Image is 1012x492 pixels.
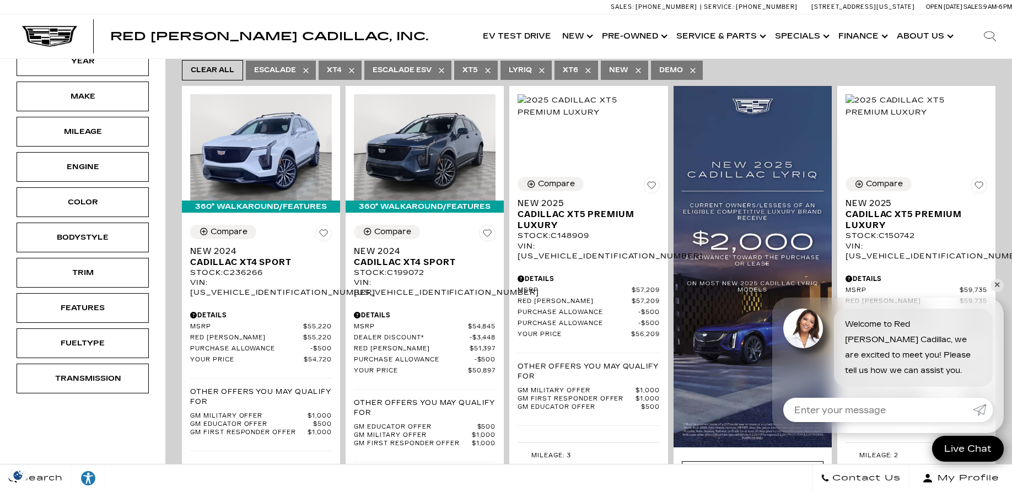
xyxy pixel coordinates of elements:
div: Pricing Details - New 2025 Cadillac XT5 Premium Luxury [846,274,987,284]
a: EV Test Drive [477,14,557,58]
div: Features [55,302,110,314]
span: $500 [313,420,332,429]
div: Pricing Details - New 2024 Cadillac XT4 Sport [354,310,496,320]
span: Sales: [963,3,983,10]
a: GM Military Offer $1,000 [190,412,332,420]
button: Open user profile menu [909,464,1012,492]
span: $1,000 [472,440,496,448]
button: Compare Vehicle [846,177,912,191]
span: 9 AM-6 PM [983,3,1012,10]
span: $57,209 [632,298,660,306]
div: VIN: [US_VEHICLE_IDENTIFICATION_NUMBER] [846,241,987,261]
span: Live Chat [939,442,997,455]
button: Save Vehicle [479,225,496,246]
span: $500 [310,345,332,353]
div: 360° WalkAround/Features [346,201,504,213]
span: Your Price [518,331,631,339]
div: Pricing Details - New 2024 Cadillac XT4 Sport [190,310,332,320]
span: My Profile [933,471,999,486]
span: $51,397 [470,345,496,353]
p: Other Offers You May Qualify For [190,387,332,407]
a: Your Price $56,209 [518,331,659,339]
span: Your Price [190,356,304,364]
a: MSRP $57,209 [518,286,659,295]
a: Specials [769,14,833,58]
div: Trim [55,267,110,279]
span: $54,845 [468,323,496,331]
div: VIN: [US_VEHICLE_IDENTIFICATION_NUMBER] [190,278,332,298]
div: Explore your accessibility options [72,470,105,486]
a: Cadillac Dark Logo with Cadillac White Text [22,26,77,47]
span: GM First Responder Offer [190,429,308,437]
a: Red [PERSON_NAME] $51,397 [354,345,496,353]
span: $1,000 [308,429,332,437]
span: Escalade [254,63,296,77]
div: Stock : C150742 [846,231,987,241]
span: Red [PERSON_NAME] [518,298,631,306]
div: Stock : C199072 [354,268,496,278]
a: Pre-Owned [596,14,671,58]
a: GM First Responder Offer $1,000 [518,395,659,403]
span: [PHONE_NUMBER] [736,3,798,10]
div: BodystyleBodystyle [17,223,149,252]
span: GM Military Offer [518,387,635,395]
span: $57,209 [632,286,660,295]
img: 2025 Cadillac XT5 Premium Luxury [846,94,987,118]
a: GM Military Offer $1,000 [518,387,659,395]
span: Cadillac XT4 Sport [190,257,324,268]
a: Service & Parts [671,14,769,58]
span: Cadillac XT4 Sport [354,257,487,268]
span: GM First Responder Offer [354,440,471,448]
section: Click to Open Cookie Consent Modal [6,469,31,481]
a: GM Military Offer $1,000 [354,431,496,440]
div: Compare [866,179,903,189]
span: Purchase Allowance [190,345,310,353]
div: Schedule Test Drive [682,461,823,491]
span: $50,897 [468,367,496,375]
div: Engine [55,161,110,173]
span: Open [DATE] [926,3,962,10]
span: MSRP [518,286,631,295]
input: Enter your message [783,398,973,422]
img: 2025 Cadillac XT5 Premium Luxury [518,94,659,118]
span: Contact Us [830,471,901,486]
a: Explore your accessibility options [72,464,105,492]
a: Purchase Allowance $500 [354,356,496,364]
span: $500 [638,309,660,317]
div: Welcome to Red [PERSON_NAME] Cadillac, we are excited to meet you! Please tell us how we can assi... [834,309,993,387]
li: Mileage: 2 [846,448,987,463]
div: Compare [211,227,247,237]
span: $59,735 [960,286,987,295]
span: $55,220 [303,323,332,331]
span: $1,000 [472,431,496,440]
span: Dealer Discount* [354,334,469,342]
div: MakeMake [17,82,149,111]
span: $500 [475,356,496,364]
div: YearYear [17,46,149,76]
div: Stock : C236266 [190,268,332,278]
span: $55,220 [303,334,332,342]
a: GM First Responder Offer $1,000 [190,429,332,437]
a: New 2025Cadillac XT5 Premium Luxury [846,198,987,231]
div: Color [55,196,110,208]
span: XT6 [563,63,578,77]
img: 2024 Cadillac XT4 Sport [354,94,496,201]
a: New 2024Cadillac XT4 Sport [190,246,332,268]
span: New 2025 [518,198,651,209]
a: Live Chat [932,436,1004,462]
a: Purchase Allowance $500 [518,320,659,328]
span: [PHONE_NUMBER] [636,3,697,10]
div: Pricing Details - New 2025 Cadillac XT5 Premium Luxury [518,274,659,284]
a: Red [PERSON_NAME] $55,220 [190,334,332,342]
li: Mileage: 3 [518,448,659,463]
a: GM Educator Offer $500 [518,403,659,412]
span: Clear All [191,63,234,77]
span: $500 [641,403,660,412]
a: Sales: [PHONE_NUMBER] [611,4,700,10]
span: $1,000 [636,387,660,395]
a: GM Educator Offer $500 [190,420,332,429]
div: Compare [538,179,575,189]
span: Service: [704,3,734,10]
a: Service: [PHONE_NUMBER] [700,4,800,10]
a: Red [PERSON_NAME] $57,209 [518,298,659,306]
